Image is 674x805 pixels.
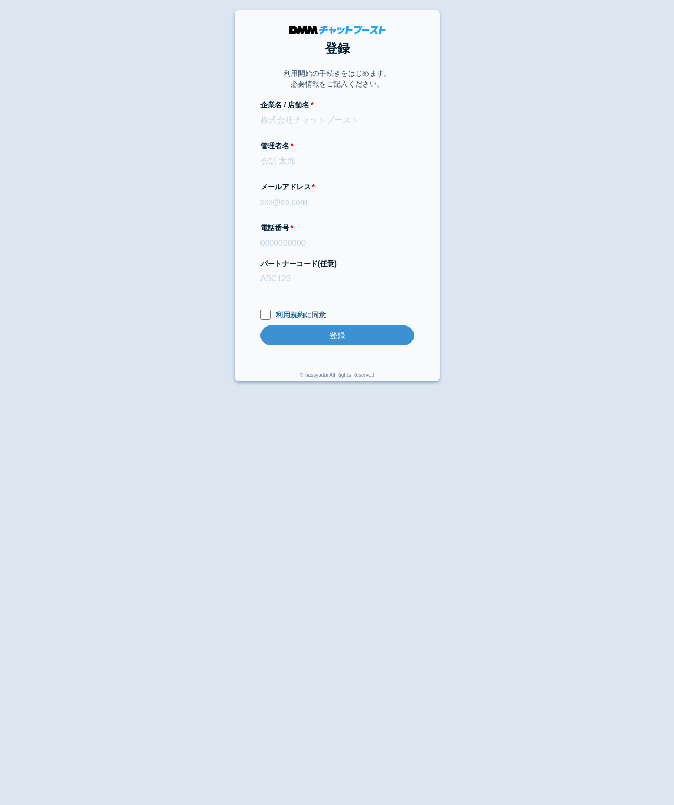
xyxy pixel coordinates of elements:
h1: 登録 [260,39,414,58]
label: 企業名 / 店舗名 [260,100,414,111]
div: © hassyadai All Rights Reserved [300,371,374,381]
label: 電話番号 [260,223,414,233]
label: パートナーコード(任意) [260,258,414,269]
input: 0000000000 [260,233,414,253]
input: ABC123 [260,269,414,289]
label: 管理者名 [260,141,414,151]
input: xxx@cb.com [260,192,414,212]
a: 利用規約 [276,311,305,319]
input: 登録 [260,325,414,345]
label: メールアドレス [260,182,414,192]
input: 会話 太郎 [260,151,414,171]
label: に同意 [260,310,414,320]
img: DMMチャットブースト [289,26,386,34]
input: 株式会社チャットブースト [260,111,414,130]
p: 利用開始の手続きをはじめます。 必要情報をご記入ください。 [284,68,391,90]
input: 利用規約に同意 [260,310,271,320]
